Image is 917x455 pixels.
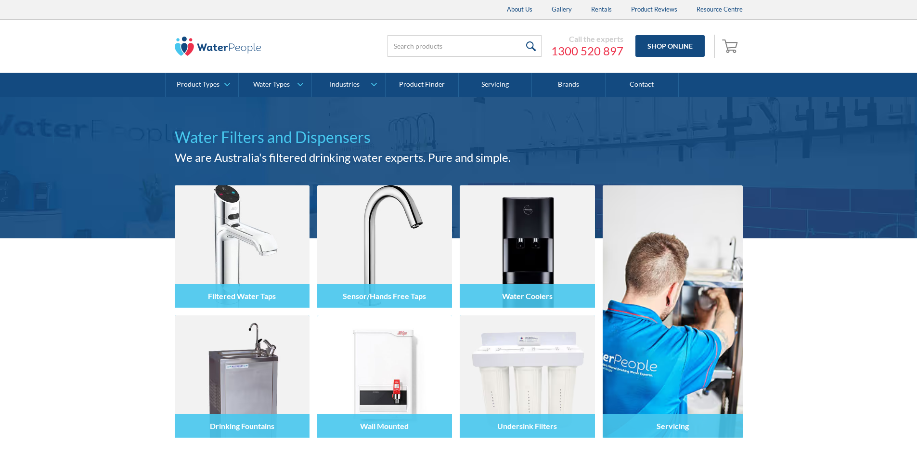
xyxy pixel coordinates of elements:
a: 1300 520 897 [551,44,623,58]
img: Sensor/Hands Free Taps [317,185,452,308]
div: Industries [330,80,360,89]
div: Call the experts [551,34,623,44]
h4: Drinking Fountains [210,421,274,430]
a: Open cart [720,35,743,58]
div: Product Types [177,80,220,89]
img: The Water People [175,37,261,56]
div: Water Types [253,80,290,89]
h4: Sensor/Hands Free Taps [343,291,426,300]
a: Shop Online [635,35,705,57]
img: Wall Mounted [317,315,452,438]
h4: Servicing [657,421,689,430]
a: Product Finder [386,73,459,97]
img: shopping cart [722,38,740,53]
img: Filtered Water Taps [175,185,310,308]
h4: Filtered Water Taps [208,291,276,300]
input: Search products [387,35,542,57]
a: Contact [606,73,679,97]
a: Industries [312,73,385,97]
a: Brands [532,73,605,97]
img: Drinking Fountains [175,315,310,438]
img: Undersink Filters [460,315,594,438]
a: Water Types [239,73,311,97]
img: Water Coolers [460,185,594,308]
a: Product Types [166,73,238,97]
h4: Undersink Filters [497,421,557,430]
h4: Wall Mounted [360,421,409,430]
h4: Water Coolers [502,291,553,300]
a: Servicing [459,73,532,97]
a: Servicing [603,185,743,438]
